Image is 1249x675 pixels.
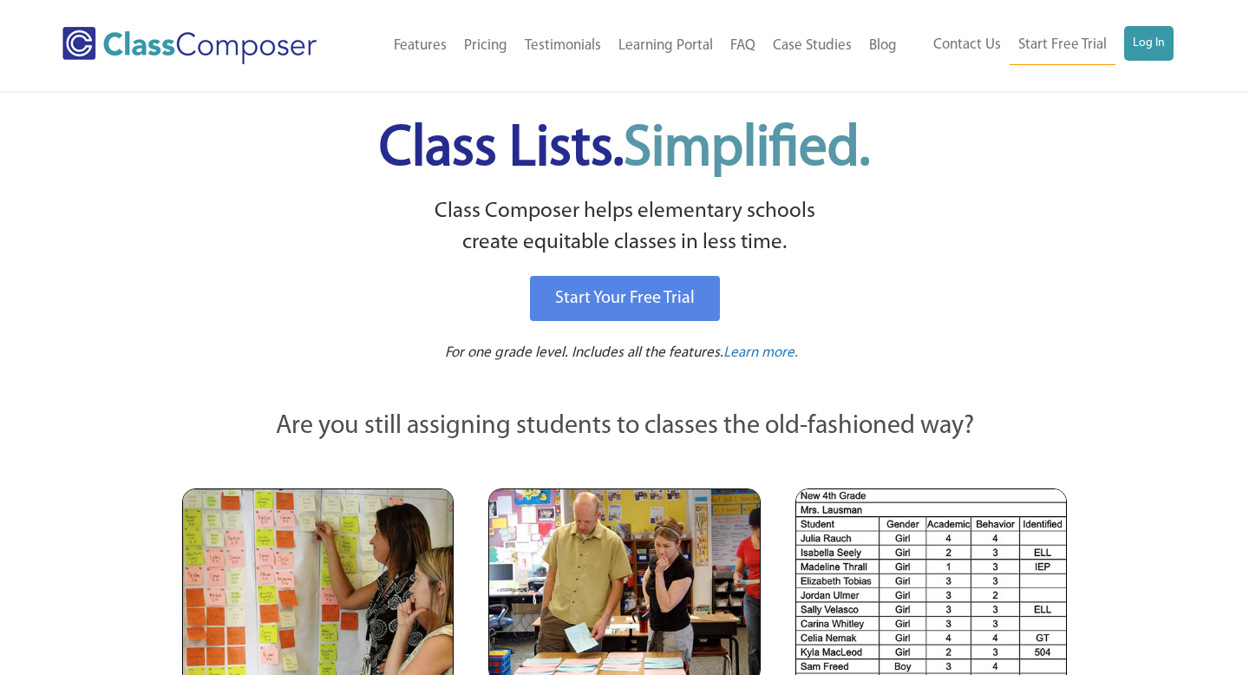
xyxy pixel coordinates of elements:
[860,27,906,65] a: Blog
[925,26,1010,64] a: Contact Us
[180,196,1069,259] p: Class Composer helps elementary schools create equitable classes in less time.
[182,408,1067,446] p: Are you still assigning students to classes the old-fashioned way?
[610,27,722,65] a: Learning Portal
[723,345,798,360] span: Learn more.
[379,121,870,178] span: Class Lists.
[1124,26,1174,61] a: Log In
[62,27,317,64] img: Class Composer
[455,27,516,65] a: Pricing
[445,345,723,360] span: For one grade level. Includes all the features.
[722,27,764,65] a: FAQ
[764,27,860,65] a: Case Studies
[1010,26,1115,65] a: Start Free Trial
[530,276,720,321] a: Start Your Free Trial
[624,121,870,178] span: Simplified.
[723,343,798,364] a: Learn more.
[385,27,455,65] a: Features
[555,290,695,307] span: Start Your Free Trial
[906,26,1174,65] nav: Header Menu
[516,27,610,65] a: Testimonials
[356,27,906,65] nav: Header Menu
